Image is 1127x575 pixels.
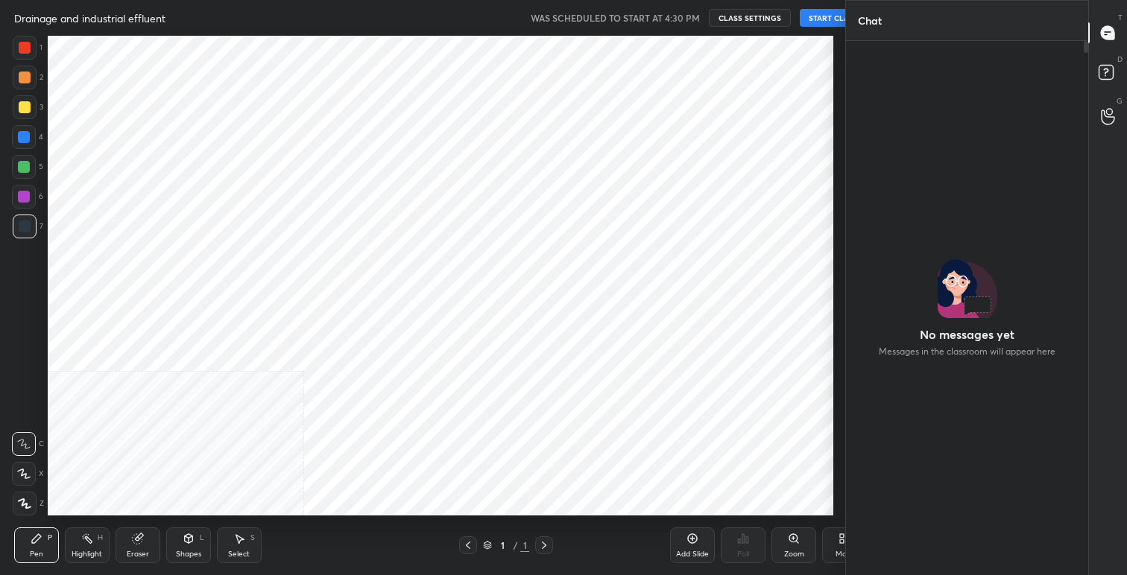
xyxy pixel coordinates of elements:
div: H [98,534,103,541]
div: 6 [12,185,43,209]
div: 5 [12,155,43,179]
div: / [513,541,517,550]
p: D [1117,54,1123,65]
div: Highlight [72,550,102,558]
h5: WAS SCHEDULED TO START AT 4:30 PM [531,11,700,25]
div: Eraser [127,550,149,558]
div: C [12,432,44,456]
div: Pen [30,550,43,558]
div: P [48,534,52,541]
p: Chat [846,1,894,40]
div: S [250,534,255,541]
div: 7 [13,215,43,238]
p: G [1117,95,1123,107]
div: 2 [13,66,43,89]
div: Select [228,550,250,558]
div: More [836,550,854,558]
div: 4 [12,125,43,149]
div: Shapes [176,550,201,558]
h4: Drainage and industrial effluent [14,11,165,25]
div: 1 [520,539,529,552]
div: L [200,534,204,541]
p: T [1118,12,1123,23]
div: Z [13,492,44,515]
div: X [12,462,44,486]
div: 1 [13,36,42,60]
div: Add Slide [676,550,709,558]
div: 3 [13,95,43,119]
button: START CLASS [800,9,867,27]
button: CLASS SETTINGS [709,9,791,27]
div: 1 [495,541,510,550]
div: Zoom [784,550,804,558]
